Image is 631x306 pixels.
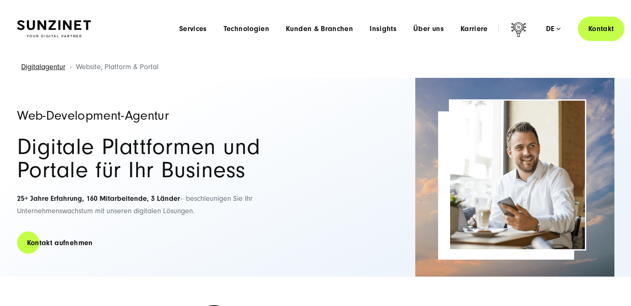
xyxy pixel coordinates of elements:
[578,17,624,41] a: Kontakt
[17,231,103,255] a: Kontakt aufnehmen
[17,194,180,203] strong: 25+ Jahre Erfahrung, 160 Mitarbeitende, 3 Länder
[286,25,353,33] a: Kunden & Branchen
[415,78,614,277] img: Full-Service Digitalagentur SUNZINET - Business Applications Web & Cloud_2
[17,109,307,122] h1: Web-Development-Agentur
[17,20,91,38] img: SUNZINET Full Service Digital Agentur
[546,25,560,33] div: de
[370,25,397,33] a: Insights
[179,25,207,33] a: Services
[76,63,158,71] span: Website, Platform & Portal
[224,25,269,33] a: Technologien
[17,194,253,216] span: – beschleunigen Sie Ihr Unternehmenswachstum mit unseren digitalen Lösungen.
[460,25,488,33] a: Karriere
[413,25,444,33] a: Über uns
[21,63,66,71] a: Digitalagentur
[17,135,307,182] h2: Digitale Plattformen und Portale für Ihr Business
[450,101,585,249] img: Full-Service Digitalagentur SUNZINET - E-Commerce Beratung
